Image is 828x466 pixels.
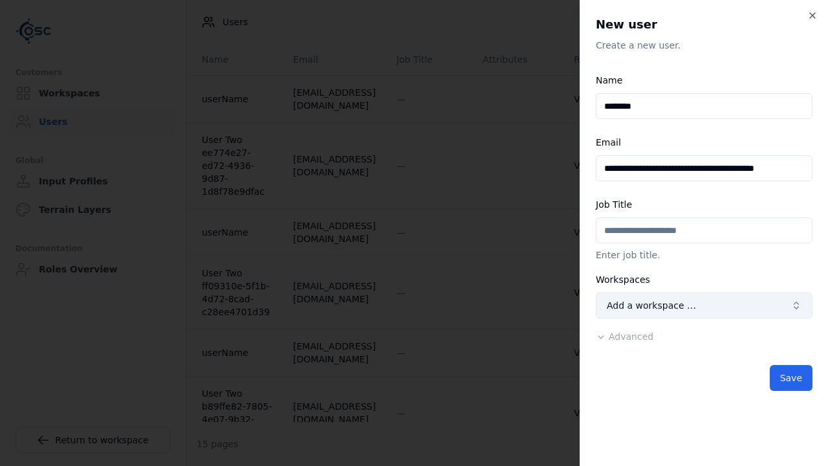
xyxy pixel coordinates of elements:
button: Save [770,365,812,391]
label: Workspaces [596,274,650,285]
span: Add a workspace … [607,299,696,312]
label: Job Title [596,199,632,210]
p: Enter job title. [596,249,812,261]
p: Create a new user. [596,39,812,52]
label: Email [596,137,621,148]
button: Advanced [596,330,653,343]
h2: New user [596,16,812,34]
label: Name [596,75,622,85]
span: Advanced [609,331,653,342]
